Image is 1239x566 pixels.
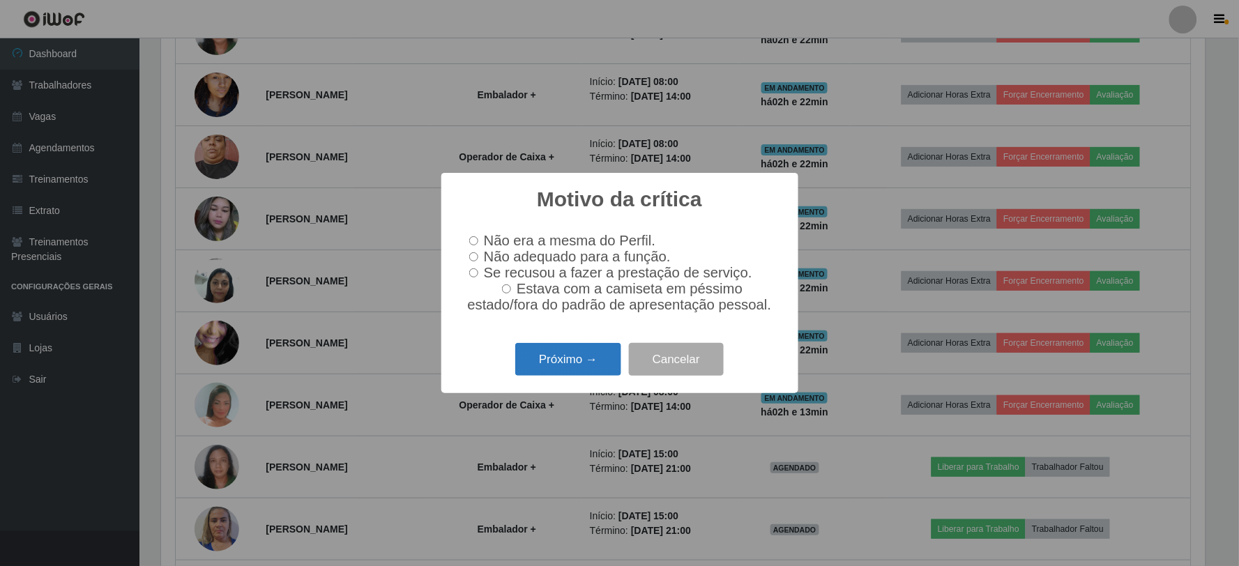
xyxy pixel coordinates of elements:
span: Não adequado para a função. [484,249,671,264]
input: Se recusou a fazer a prestação de serviço. [469,268,478,277]
input: Não adequado para a função. [469,252,478,261]
span: Não era a mesma do Perfil. [484,233,655,248]
button: Próximo → [515,343,621,376]
span: Estava com a camiseta em péssimo estado/fora do padrão de apresentação pessoal. [468,281,772,312]
input: Não era a mesma do Perfil. [469,236,478,245]
span: Se recusou a fazer a prestação de serviço. [484,265,752,280]
button: Cancelar [629,343,724,376]
h2: Motivo da crítica [537,187,702,212]
input: Estava com a camiseta em péssimo estado/fora do padrão de apresentação pessoal. [502,284,511,293]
